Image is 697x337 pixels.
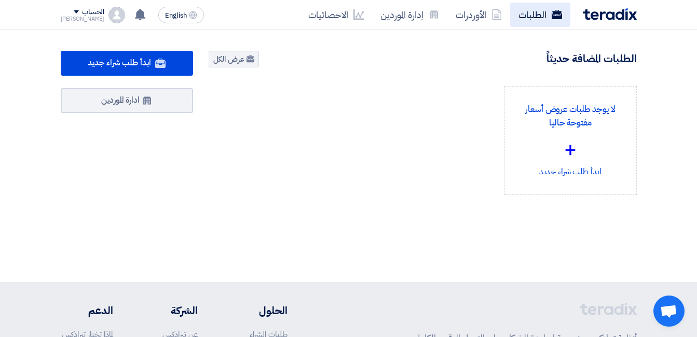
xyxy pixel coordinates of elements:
div: Open chat [653,296,685,327]
div: الحساب [82,8,104,17]
h4: الطلبات المضافة حديثاً [546,52,637,65]
a: الأوردرات [447,3,510,27]
p: لا يوجد طلبات عروض أسعار مفتوحة حاليا [513,103,628,129]
a: الطلبات [510,3,570,27]
span: English [165,12,187,19]
li: الحلول [229,303,288,318]
span: ابدأ طلب شراء جديد [88,57,151,69]
a: الاحصائيات [300,3,372,27]
li: الشركة [144,303,198,318]
a: ادارة الموردين [61,88,193,113]
img: profile_test.png [108,7,125,23]
button: English [158,7,204,23]
a: إدارة الموردين [372,3,447,27]
div: + [513,134,628,165]
li: الدعم [61,303,113,318]
img: Teradix logo [583,8,637,20]
a: عرض الكل [209,51,259,67]
div: ابدأ طلب شراء جديد [513,95,628,186]
div: [PERSON_NAME] [61,16,105,22]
